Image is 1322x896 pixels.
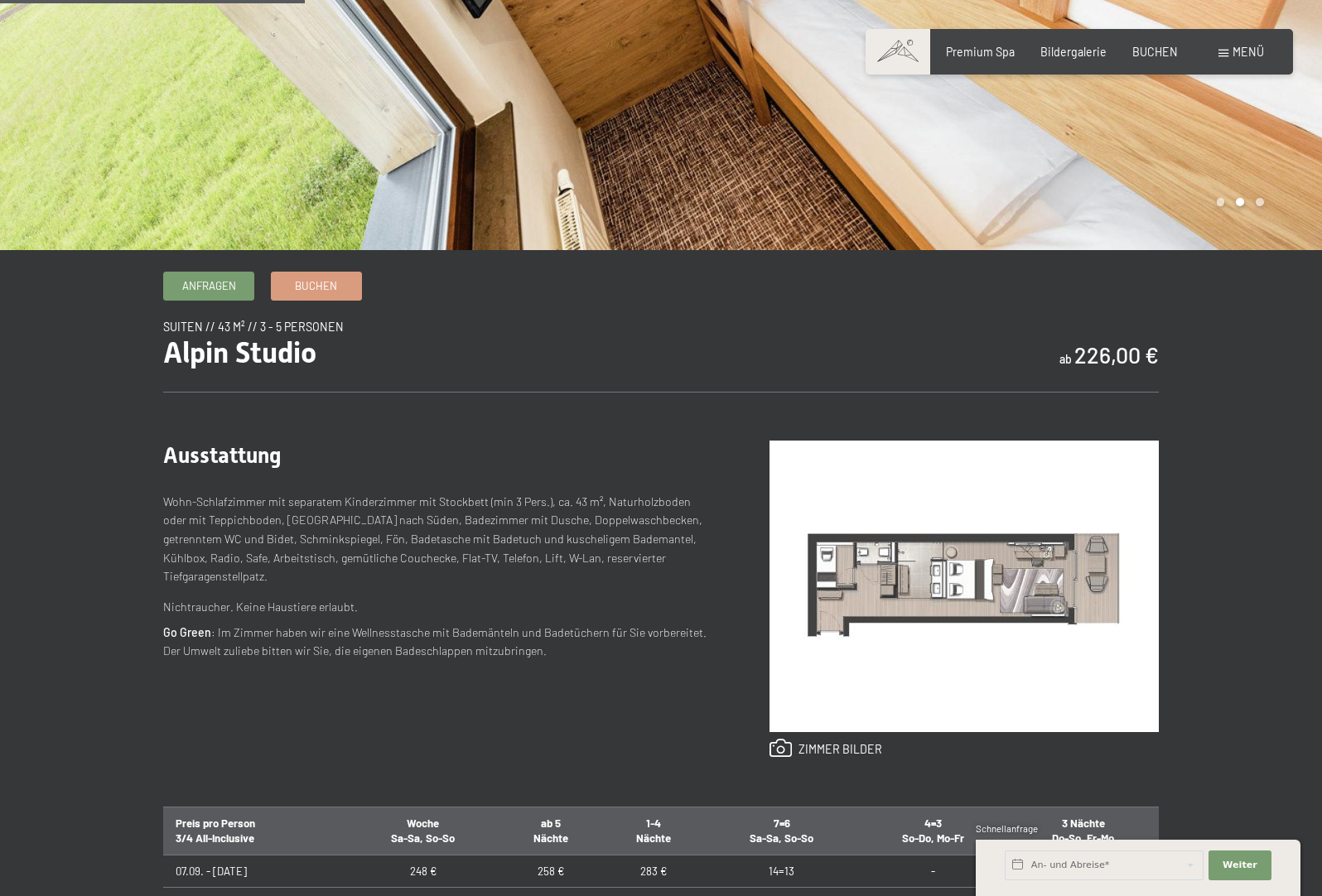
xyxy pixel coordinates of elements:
[636,831,671,845] span: Nächte
[533,831,568,845] span: Nächte
[750,831,813,845] span: Sa-Sa, So-So
[346,855,499,887] td: 248 €
[705,855,858,887] td: 14=13
[346,807,499,855] th: Woche
[163,625,211,639] strong: Go Green
[946,45,1015,59] a: Premium Spa
[163,493,711,586] p: Wohn-Schlafzimmer mit separatem Kinderzimmer mit Stockbett (min 3 Pers.), ca. 43 m², Naturholzbod...
[858,807,1008,855] th: 4=3
[1132,45,1178,59] a: BUCHEN
[164,272,253,300] a: Anfragen
[499,807,602,855] th: ab 5
[1233,45,1264,59] span: Menü
[163,598,711,617] p: Nichtraucher. Keine Haustiere erlaubt.
[976,823,1038,834] span: Schnellanfrage
[182,278,236,293] span: Anfragen
[163,624,711,661] p: : Im Zimmer haben wir eine Wellnesstasche mit Bademänteln und Badetüchern für Sie vorbereitet. De...
[272,272,361,300] a: Buchen
[1223,859,1257,872] span: Weiter
[705,807,858,855] th: 7=6
[1059,352,1072,366] span: ab
[1209,850,1271,880] button: Weiter
[176,831,254,845] span: 3/4 All-Inclusive
[1074,341,1159,368] b: 226,00 €
[1008,807,1158,855] th: 3 Nächte
[176,817,255,830] span: Preis pro Person
[163,443,282,468] span: Ausstattung
[163,320,344,334] span: Suiten // 43 m² // 3 - 5 Personen
[902,831,964,845] span: So-Do, Mo-Fr
[499,855,602,887] td: 258 €
[858,855,1008,887] td: -
[163,335,316,369] span: Alpin Studio
[602,807,705,855] th: 1-4
[770,441,1159,732] img: Alpin Studio
[1040,45,1107,59] a: Bildergalerie
[391,831,455,845] span: Sa-Sa, So-So
[295,278,337,293] span: Buchen
[602,855,705,887] td: 283 €
[163,855,346,887] td: 07.09. - [DATE]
